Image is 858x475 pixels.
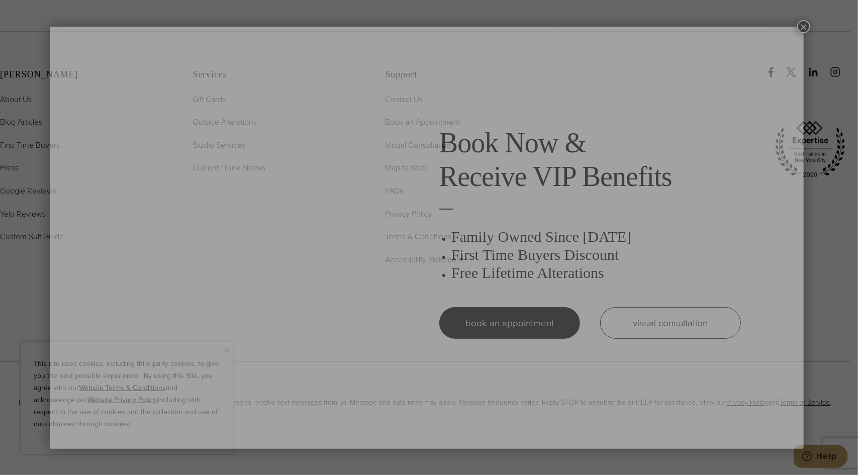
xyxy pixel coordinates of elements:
h3: Family Owned Since [DATE] [451,228,741,246]
h3: First Time Buyers Discount [451,246,741,264]
button: Close [797,20,810,33]
a: book an appointment [439,307,580,339]
h3: Free Lifetime Alterations [451,264,741,282]
span: Help [23,7,43,16]
h2: Book Now & Receive VIP Benefits [439,126,741,194]
a: visual consultation [600,307,741,339]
